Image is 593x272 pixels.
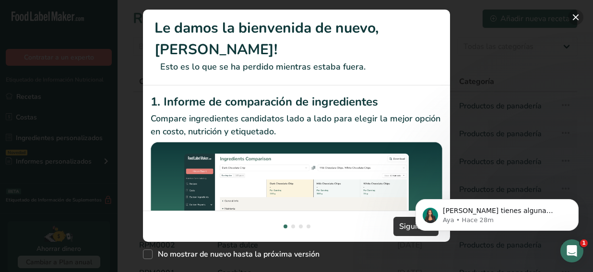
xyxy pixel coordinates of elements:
h2: 1. Informe de comparación de ingredientes [151,93,442,110]
iframe: Intercom live chat [560,239,583,262]
span: Siguiente [399,221,433,232]
h1: Le damos la bienvenida de nuevo, [PERSON_NAME]! [154,17,439,60]
img: Informe de comparación de ingredientes [151,142,442,251]
p: Esto es lo que se ha perdido mientras estaba fuera. [154,60,439,73]
iframe: Intercom notifications mensaje [401,179,593,246]
span: No mostrar de nuevo hasta la próxima versión [153,249,320,259]
p: Compare ingredientes candidatos lado a lado para elegir la mejor opción en costo, nutrición y eti... [151,112,442,138]
button: Siguiente [393,217,439,236]
span: 1 [580,239,588,247]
